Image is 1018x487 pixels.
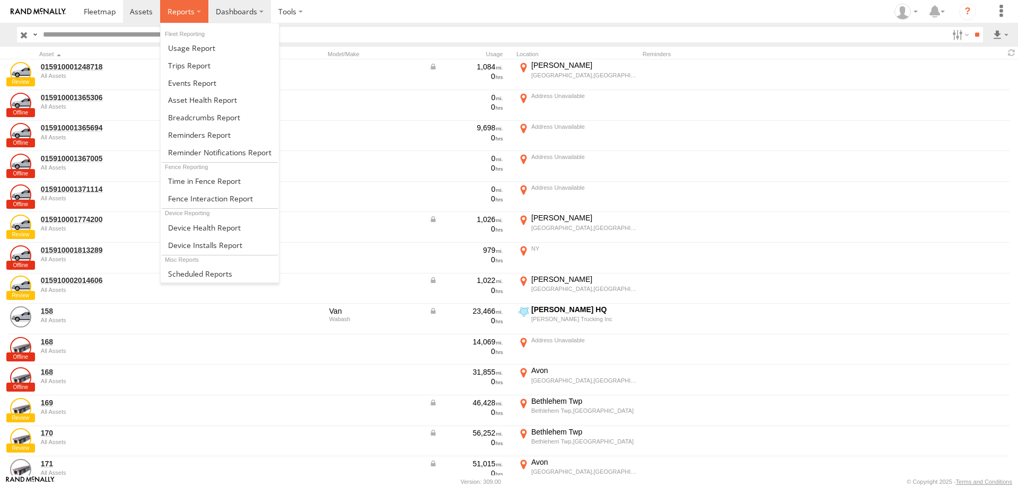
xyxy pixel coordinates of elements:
[531,457,637,467] div: Avon
[516,305,638,333] label: Click to View Current Location
[531,407,637,414] div: Bethlehem Twp,[GEOGRAPHIC_DATA]
[329,306,422,316] div: Van
[429,154,503,163] div: 0
[948,27,971,42] label: Search Filter Options
[429,255,503,264] div: 0
[41,73,186,79] div: undefined
[328,50,423,58] div: Model/Make
[891,4,922,20] div: David Steen
[10,184,31,206] a: View Asset Details
[41,439,186,445] div: undefined
[516,335,638,364] label: Click to View Current Location
[10,215,31,236] a: View Asset Details
[516,213,638,242] label: Click to View Current Location
[516,457,638,486] label: Click to View Current Location
[516,50,638,58] div: Location
[10,337,31,358] a: View Asset Details
[41,317,186,323] div: undefined
[41,287,186,293] div: undefined
[429,93,503,102] div: 0
[429,286,503,295] div: 0
[429,224,503,234] div: 0
[161,109,279,126] a: Breadcrumbs Report
[161,39,279,57] a: Usage Report
[41,459,186,468] a: 171
[31,27,39,42] label: Search Query
[41,123,186,132] a: 015910001365694
[643,50,812,58] div: Reminders
[10,398,31,419] a: View Asset Details
[429,102,503,112] div: 0
[161,91,279,109] a: Asset Health Report
[531,396,637,406] div: Bethlehem Twp
[10,459,31,480] a: View Asset Details
[1005,48,1018,58] span: Refresh
[429,133,503,143] div: 0
[161,126,279,144] a: Reminders Report
[429,123,503,132] div: 9,698
[429,347,503,356] div: 0
[429,337,503,347] div: 14,069
[41,398,186,408] a: 169
[429,72,503,81] div: 0
[41,378,186,384] div: undefined
[429,428,503,438] div: Data from Vehicle CANbus
[41,134,186,140] div: undefined
[41,409,186,415] div: undefined
[41,306,186,316] a: 158
[10,367,31,388] a: View Asset Details
[429,377,503,386] div: 0
[41,195,186,201] div: undefined
[161,219,279,236] a: Device Health Report
[429,245,503,255] div: 979
[907,479,1012,485] div: © Copyright 2025 -
[531,285,637,293] div: [GEOGRAPHIC_DATA],[GEOGRAPHIC_DATA]
[41,367,186,377] a: 168
[429,215,503,224] div: Data from Vehicle CANbus
[516,244,638,272] label: Click to View Current Location
[516,183,638,211] label: Click to View Current Location
[41,348,186,354] div: undefined
[429,398,503,408] div: Data from Vehicle CANbus
[39,50,188,58] div: Click to Sort
[41,164,186,171] div: undefined
[429,316,503,325] div: 0
[516,152,638,181] label: Click to View Current Location
[531,468,637,475] div: [GEOGRAPHIC_DATA],[GEOGRAPHIC_DATA]
[516,427,638,456] label: Click to View Current Location
[427,50,512,58] div: Usage
[41,215,186,224] a: 015910001774200
[161,190,279,207] a: Fence Interaction Report
[10,123,31,144] a: View Asset Details
[429,367,503,377] div: 31,855
[10,154,31,175] a: View Asset Details
[429,276,503,285] div: Data from Vehicle CANbus
[10,276,31,297] a: View Asset Details
[239,50,323,58] div: Rego./Vin
[516,275,638,303] label: Click to View Current Location
[10,428,31,449] a: View Asset Details
[41,428,186,438] a: 170
[531,213,637,223] div: [PERSON_NAME]
[161,144,279,161] a: Service Reminder Notifications Report
[516,396,638,425] label: Click to View Current Location
[991,27,1010,42] label: Export results as...
[531,275,637,284] div: [PERSON_NAME]
[41,62,186,72] a: 015910001248718
[461,479,501,485] div: Version: 309.00
[531,377,637,384] div: [GEOGRAPHIC_DATA],[GEOGRAPHIC_DATA]
[41,276,186,285] a: 015910002014606
[41,245,186,255] a: 015910001813289
[531,366,637,375] div: Avon
[429,194,503,203] div: 0
[429,408,503,417] div: 0
[531,72,637,79] div: [GEOGRAPHIC_DATA],[GEOGRAPHIC_DATA]
[956,479,1012,485] a: Terms and Conditions
[161,57,279,74] a: Trips Report
[516,366,638,394] label: Click to View Current Location
[516,122,638,150] label: Click to View Current Location
[41,337,186,347] a: 168
[10,245,31,267] a: View Asset Details
[531,427,637,437] div: Bethlehem Twp
[161,236,279,254] a: Device Installs Report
